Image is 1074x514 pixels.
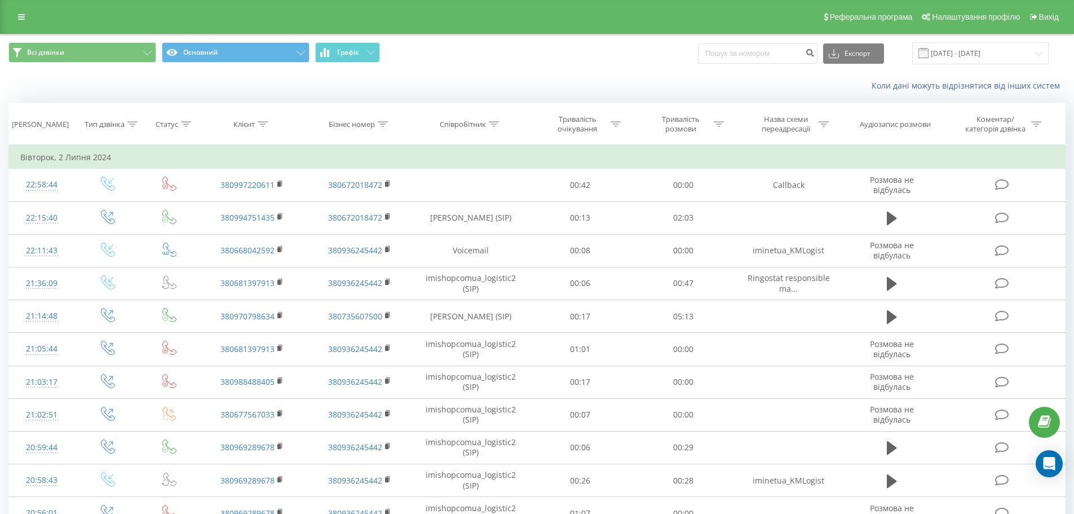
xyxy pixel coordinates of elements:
a: 380969289678 [220,442,275,453]
td: 02:03 [632,201,735,234]
span: Розмова не відбулась [870,339,914,359]
td: 00:29 [632,431,735,464]
a: 380672018472 [328,212,382,223]
td: 00:17 [529,366,632,398]
div: 21:05:44 [20,338,64,360]
span: Реферальна програма [830,12,913,21]
a: 380735607500 [328,311,382,322]
td: imishopcomua_logistic2 (SIP) [413,366,529,398]
div: 22:11:43 [20,240,64,262]
td: 00:28 [632,464,735,497]
td: imishopcomua_logistic2 (SIP) [413,464,529,497]
button: Всі дзвінки [8,42,156,63]
td: 00:00 [632,333,735,366]
td: 00:13 [529,201,632,234]
td: 00:00 [632,169,735,201]
div: Назва схеми переадресації [755,115,816,134]
span: Всі дзвінки [27,48,64,57]
a: 380936245442 [328,278,382,288]
span: Ringostat responsible ma... [748,273,830,293]
span: Розмова не відбулась [870,174,914,195]
td: 00:00 [632,234,735,267]
td: 00:07 [529,398,632,431]
td: Вівторок, 2 Липня 2024 [9,146,1066,169]
div: [PERSON_NAME] [12,120,69,129]
span: Розмова не відбулась [870,404,914,425]
td: [PERSON_NAME] (SIP) [413,201,529,234]
td: Callback [735,169,842,201]
td: iminetua_KMLogist [735,234,842,267]
td: 05:13 [632,300,735,333]
td: [PERSON_NAME] (SIP) [413,300,529,333]
div: 22:58:44 [20,174,64,196]
div: Тривалість розмови [651,115,711,134]
td: 00:06 [529,267,632,300]
div: 21:03:17 [20,371,64,393]
a: 380936245442 [328,245,382,256]
div: 22:15:40 [20,207,64,229]
div: Коментар/категорія дзвінка [962,115,1028,134]
td: imishopcomua_logistic2 (SIP) [413,398,529,431]
a: 380936245442 [328,409,382,420]
button: Експорт [823,43,884,64]
a: 380936245442 [328,376,382,387]
button: Основний [162,42,310,63]
div: Статус [156,120,178,129]
div: Клієнт [233,120,255,129]
td: imishopcomua_logistic2 (SIP) [413,267,529,300]
div: 20:58:43 [20,469,64,491]
td: imishopcomua_logistic2 (SIP) [413,431,529,464]
td: 00:42 [529,169,632,201]
div: Співробітник [440,120,486,129]
a: 380997220611 [220,179,275,190]
span: Розмова не відбулась [870,240,914,261]
div: 21:14:48 [20,305,64,327]
div: Бізнес номер [329,120,375,129]
td: imishopcomua_logistic2 (SIP) [413,333,529,366]
td: 01:01 [529,333,632,366]
a: 380936245442 [328,475,382,486]
td: 00:08 [529,234,632,267]
span: Розмова не відбулась [870,371,914,392]
td: 00:47 [632,267,735,300]
span: Вихід [1039,12,1059,21]
a: 380969289678 [220,475,275,486]
td: iminetua_KMLogist [735,464,842,497]
a: 380936245442 [328,344,382,354]
td: Voicemail [413,234,529,267]
td: 00:00 [632,398,735,431]
a: 380668042592 [220,245,275,256]
div: Тип дзвінка [85,120,125,129]
div: 21:02:51 [20,404,64,426]
span: Налаштування профілю [932,12,1020,21]
div: Open Intercom Messenger [1036,450,1063,477]
input: Пошук за номером [698,43,817,64]
a: 380672018472 [328,179,382,190]
td: 00:06 [529,431,632,464]
td: 00:17 [529,300,632,333]
td: 00:26 [529,464,632,497]
span: Графік [337,49,359,56]
a: 380970798634 [220,311,275,322]
a: 380936245442 [328,442,382,453]
a: 380988488405 [220,376,275,387]
button: Графік [315,42,380,63]
a: 380677567033 [220,409,275,420]
div: 20:59:44 [20,437,64,459]
div: Аудіозапис розмови [860,120,931,129]
div: 21:36:09 [20,273,64,295]
a: 380681397913 [220,344,275,354]
td: 00:00 [632,366,735,398]
a: 380681397913 [220,278,275,288]
a: 380994751435 [220,212,275,223]
a: Коли дані можуть відрізнятися вiд інших систем [872,80,1066,91]
div: Тривалість очікування [547,115,608,134]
